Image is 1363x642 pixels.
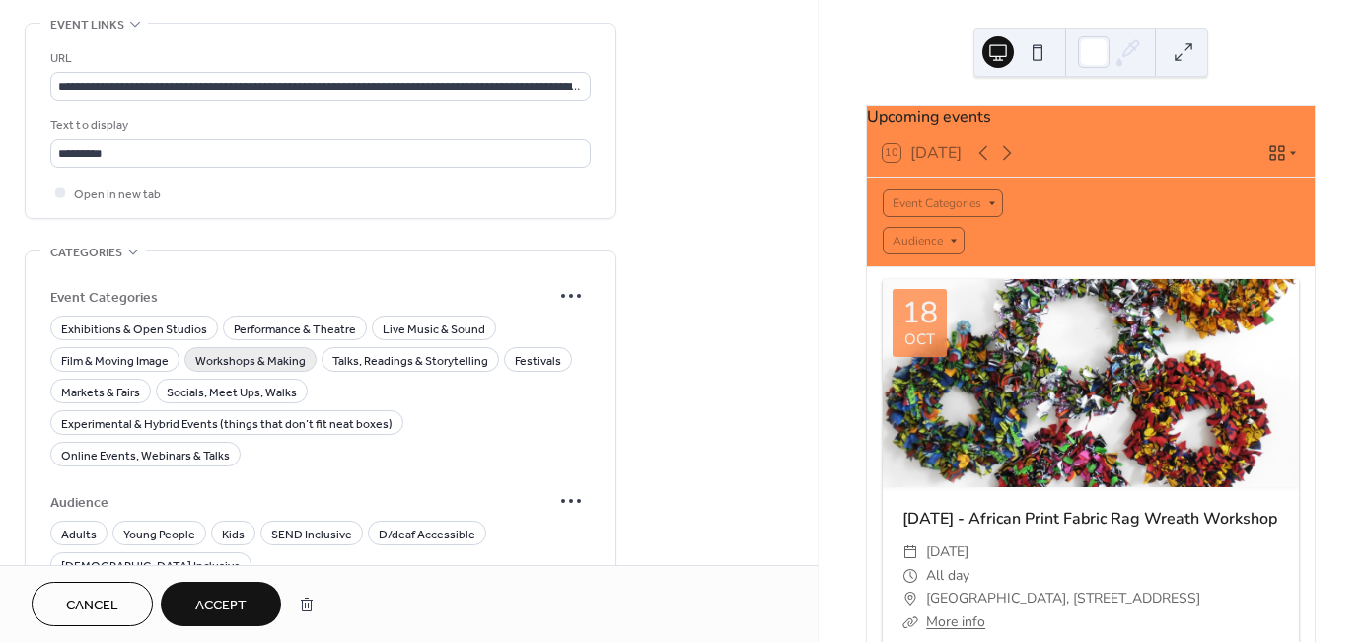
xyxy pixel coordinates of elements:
[50,15,124,36] span: Event links
[50,243,122,263] span: Categories
[161,582,281,626] button: Accept
[66,596,118,616] span: Cancel
[902,299,938,328] div: 18
[50,115,587,136] div: Text to display
[61,383,140,403] span: Markets & Fairs
[902,587,918,610] div: ​
[902,540,918,564] div: ​
[61,320,207,340] span: Exhibitions & Open Studios
[383,320,485,340] span: Live Music & Sound
[50,492,551,513] span: Audience
[515,351,561,372] span: Festivals
[904,332,935,347] div: Oct
[234,320,356,340] span: Performance & Theatre
[50,48,587,69] div: URL
[902,508,1277,530] a: [DATE] - African Print Fabric Rag Wreath Workshop
[167,383,297,403] span: Socials, Meet Ups, Walks
[195,351,306,372] span: Workshops & Making
[926,612,985,631] a: More info
[926,564,969,588] span: All day
[926,587,1200,610] span: [GEOGRAPHIC_DATA], [STREET_ADDRESS]
[902,610,918,634] div: ​
[61,414,393,435] span: Experimental & Hybrid Events (things that don’t fit neat boxes)
[902,564,918,588] div: ​
[271,525,352,545] span: SEND Inclusive
[926,540,968,564] span: [DATE]
[74,184,161,205] span: Open in new tab
[379,525,475,545] span: D/deaf Accessible
[32,582,153,626] button: Cancel
[123,525,195,545] span: Young People
[50,287,551,308] span: Event Categories
[222,525,245,545] span: Kids
[61,351,169,372] span: Film & Moving Image
[332,351,488,372] span: Talks, Readings & Storytelling
[867,106,1315,129] div: Upcoming events
[195,596,247,616] span: Accept
[61,525,97,545] span: Adults
[61,556,241,577] span: [DEMOGRAPHIC_DATA] Inclusive
[61,446,230,466] span: Online Events, Webinars & Talks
